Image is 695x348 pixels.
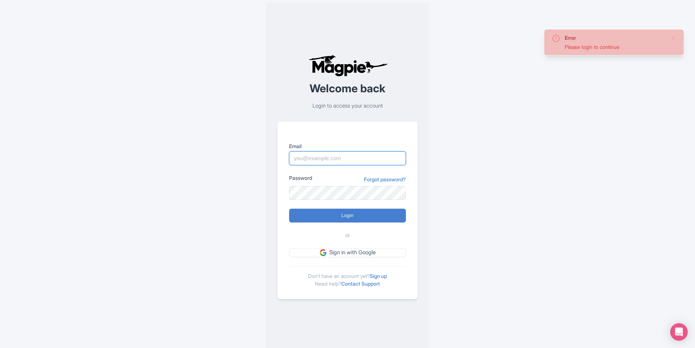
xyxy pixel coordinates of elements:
a: Contact Support [341,281,380,287]
div: Don't have an account yet? Need help? [289,266,406,287]
label: Password [289,174,312,182]
div: Please login to continue [565,43,665,51]
input: you@example.com [289,151,406,165]
a: Forgot password? [364,175,406,183]
p: Login to access your account [277,102,418,110]
button: Close [671,34,676,43]
a: Sign in with Google [289,248,406,257]
img: google.svg [320,249,326,256]
span: or [345,231,350,240]
a: Sign up [370,273,387,279]
h2: Welcome back [277,82,418,94]
input: Login [289,209,406,223]
img: logo-ab69f6fb50320c5b225c76a69d11143b.png [307,55,389,77]
label: Email [289,142,406,150]
div: Open Intercom Messenger [670,323,688,341]
div: Error [565,34,665,42]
